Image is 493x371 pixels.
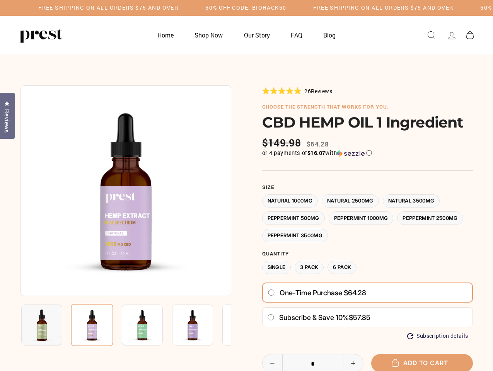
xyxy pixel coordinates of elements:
a: FAQ [281,27,312,43]
a: Shop Now [185,27,232,43]
input: Subscribe & save 10%$57.85 [267,314,275,320]
label: Natural 1000MG [262,194,318,208]
h6: choose the strength that works for you. [262,104,473,110]
label: Peppermint 2500MG [397,211,463,225]
img: PREST ORGANICS [19,27,62,43]
label: Natural 3500MG [383,194,440,208]
img: CBD HEMP OIL 1 Ingredient [21,305,62,345]
img: Sezzle [337,150,365,157]
label: 6 Pack [328,261,357,274]
h5: Free Shipping on all orders $75 and over [313,5,453,11]
span: Reviews [311,87,332,95]
h1: CBD HEMP OIL 1 Ingredient [262,114,473,131]
label: Quantity [262,251,473,257]
label: Natural 2500MG [322,194,379,208]
span: $149.98 [262,137,303,149]
input: One-time purchase $64.28 [268,289,275,296]
span: $64.28 [307,140,329,148]
label: 3 Pack [295,261,324,274]
img: CBD HEMP OIL 1 Ingredient [20,85,231,296]
label: Peppermint 500MG [262,211,325,225]
div: 26Reviews [262,87,332,95]
span: Reviews [2,109,12,133]
span: Subscription details [416,333,468,339]
span: $16.07 [307,149,325,157]
label: Single [262,261,291,274]
label: Peppermint 3500MG [262,229,328,242]
a: Home [148,27,183,43]
span: $57.85 [349,313,370,322]
img: CBD HEMP OIL 1 Ingredient [222,305,263,345]
span: Add to cart [396,359,448,367]
ul: Primary [148,27,346,43]
span: One-time purchase $64.28 [280,289,366,297]
img: CBD HEMP OIL 1 Ingredient [172,305,213,345]
a: Blog [314,27,345,43]
label: Size [262,184,473,191]
span: 26 [304,87,311,95]
div: or 4 payments of with [262,149,473,157]
a: Our Story [234,27,280,43]
h5: 50% OFF CODE: BIOHACK50 [205,5,286,11]
img: CBD HEMP OIL 1 Ingredient [71,304,113,346]
div: or 4 payments of$16.07withSezzle Click to learn more about Sezzle [262,149,473,157]
img: CBD HEMP OIL 1 Ingredient [122,305,163,345]
span: Subscribe & save 10% [279,313,349,322]
button: Subscription details [407,333,468,339]
h5: Free Shipping on all orders $75 and over [38,5,178,11]
label: Peppermint 1000MG [329,211,394,225]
